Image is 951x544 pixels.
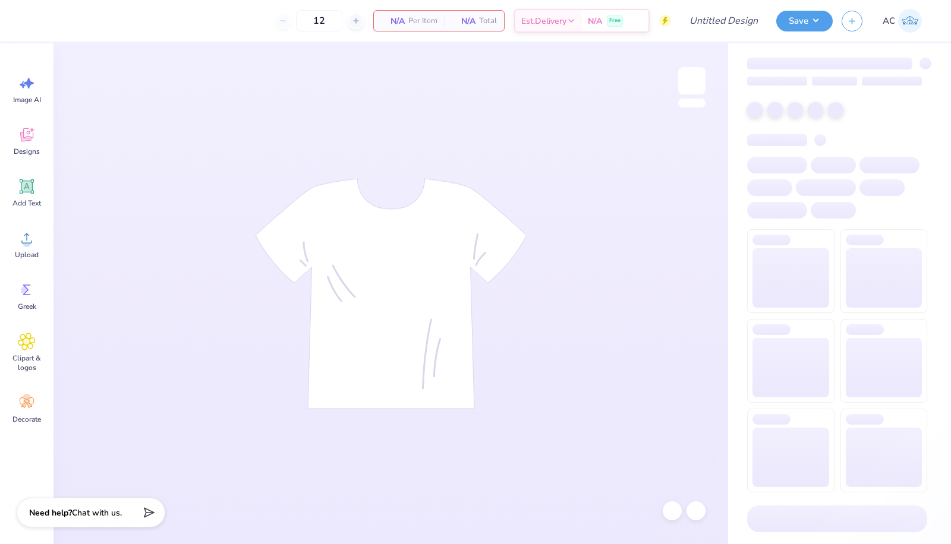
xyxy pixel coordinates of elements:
[14,147,40,156] span: Designs
[29,507,72,518] strong: Need help?
[381,15,405,27] span: N/A
[12,198,41,208] span: Add Text
[7,353,46,372] span: Clipart & logos
[15,250,39,260] span: Upload
[680,9,767,33] input: Untitled Design
[452,15,475,27] span: N/A
[13,95,41,105] span: Image AI
[588,15,602,27] span: N/A
[72,507,122,518] span: Chat with us.
[521,15,566,27] span: Est. Delivery
[479,15,497,27] span: Total
[408,15,437,27] span: Per Item
[609,17,621,25] span: Free
[883,14,895,28] span: AC
[898,9,922,33] img: Alexa Camberos
[877,9,927,33] a: AC
[296,10,342,31] input: – –
[18,302,36,311] span: Greek
[255,178,527,409] img: tee-skeleton.svg
[776,11,833,31] button: Save
[12,415,41,424] span: Decorate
